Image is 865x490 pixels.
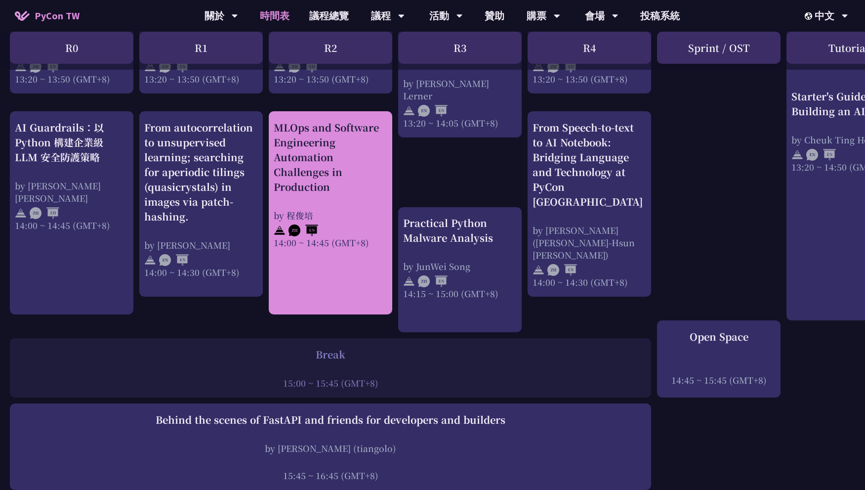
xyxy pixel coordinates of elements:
[547,264,577,276] img: ZHEN.371966e.svg
[10,32,133,64] div: R0
[144,239,258,251] div: by [PERSON_NAME]
[139,32,263,64] div: R1
[403,77,517,101] div: by [PERSON_NAME] Lerner
[533,264,544,276] img: svg+xml;base64,PHN2ZyB4bWxucz0iaHR0cDovL3d3dy53My5vcmcvMjAwMC9zdmciIHdpZHRoPSIyNCIgaGVpZ2h0PSIyNC...
[35,8,80,23] span: PyCon TW
[15,347,646,362] div: Break
[15,179,128,204] div: by [PERSON_NAME] [PERSON_NAME]
[144,254,156,266] img: svg+xml;base64,PHN2ZyB4bWxucz0iaHR0cDovL3d3dy53My5vcmcvMjAwMC9zdmciIHdpZHRoPSIyNCIgaGVpZ2h0PSIyNC...
[403,216,517,300] a: Practical Python Malware Analysis by JunWei Song 14:15 ~ 15:00 (GMT+8)
[398,32,522,64] div: R3
[403,104,415,116] img: svg+xml;base64,PHN2ZyB4bWxucz0iaHR0cDovL3d3dy53My5vcmcvMjAwMC9zdmciIHdpZHRoPSIyNCIgaGVpZ2h0PSIyNC...
[5,3,89,28] a: PyCon TW
[274,209,387,222] div: by 程俊培
[144,120,258,278] a: From autocorrelation to unsupervised learning; searching for aperiodic tilings (quasicrystals) in...
[533,276,646,288] div: 14:00 ~ 14:30 (GMT+8)
[274,236,387,249] div: 14:00 ~ 14:45 (GMT+8)
[274,73,387,85] div: 13:20 ~ 13:50 (GMT+8)
[528,32,651,64] div: R4
[403,275,415,287] img: svg+xml;base64,PHN2ZyB4bWxucz0iaHR0cDovL3d3dy53My5vcmcvMjAwMC9zdmciIHdpZHRoPSIyNCIgaGVpZ2h0PSIyNC...
[15,442,646,454] div: by [PERSON_NAME] (tiangolo)
[533,224,646,261] div: by [PERSON_NAME]([PERSON_NAME]-Hsun [PERSON_NAME])
[662,329,776,386] a: Open Space 14:45 ~ 15:45 (GMT+8)
[403,260,517,272] div: by JunWei Song
[418,104,448,116] img: ENEN.5a408d1.svg
[30,207,59,219] img: ZHZH.38617ef.svg
[15,412,646,427] div: Behind the scenes of FastAPI and friends for developers and builders
[418,275,448,287] img: ZHEN.371966e.svg
[403,216,517,245] div: Practical Python Malware Analysis
[806,149,836,161] img: ENEN.5a408d1.svg
[15,469,646,482] div: 15:45 ~ 16:45 (GMT+8)
[274,224,286,236] img: svg+xml;base64,PHN2ZyB4bWxucz0iaHR0cDovL3d3dy53My5vcmcvMjAwMC9zdmciIHdpZHRoPSIyNCIgaGVpZ2h0PSIyNC...
[274,120,387,194] div: MLOps and Software Engineering Automation Challenges in Production
[533,73,646,85] div: 13:20 ~ 13:50 (GMT+8)
[15,412,646,482] a: Behind the scenes of FastAPI and friends for developers and builders by [PERSON_NAME] (tiangolo) ...
[269,32,392,64] div: R2
[144,73,258,85] div: 13:20 ~ 13:50 (GMT+8)
[662,374,776,386] div: 14:45 ~ 15:45 (GMT+8)
[662,329,776,344] div: Open Space
[657,32,781,64] div: Sprint / OST
[403,116,517,129] div: 13:20 ~ 14:05 (GMT+8)
[274,120,387,249] a: MLOps and Software Engineering Automation Challenges in Production by 程俊培 14:00 ~ 14:45 (GMT+8)
[791,149,803,161] img: svg+xml;base64,PHN2ZyB4bWxucz0iaHR0cDovL3d3dy53My5vcmcvMjAwMC9zdmciIHdpZHRoPSIyNCIgaGVpZ2h0PSIyNC...
[15,73,128,85] div: 13:20 ~ 13:50 (GMT+8)
[15,377,646,389] div: 15:00 ~ 15:45 (GMT+8)
[144,120,258,224] div: From autocorrelation to unsupervised learning; searching for aperiodic tilings (quasicrystals) in...
[805,12,815,20] img: Locale Icon
[144,266,258,278] div: 14:00 ~ 14:30 (GMT+8)
[15,120,128,231] a: AI Guardrails：以 Python 構建企業級 LLM 安全防護策略 by [PERSON_NAME] [PERSON_NAME] 14:00 ~ 14:45 (GMT+8)
[15,219,128,231] div: 14:00 ~ 14:45 (GMT+8)
[403,287,517,300] div: 14:15 ~ 15:00 (GMT+8)
[159,254,189,266] img: ENEN.5a408d1.svg
[533,120,646,288] a: From Speech-to-text to AI Notebook: Bridging Language and Technology at PyCon [GEOGRAPHIC_DATA] b...
[288,224,318,236] img: ZHEN.371966e.svg
[15,11,30,21] img: Home icon of PyCon TW 2025
[15,207,27,219] img: svg+xml;base64,PHN2ZyB4bWxucz0iaHR0cDovL3d3dy53My5vcmcvMjAwMC9zdmciIHdpZHRoPSIyNCIgaGVpZ2h0PSIyNC...
[15,120,128,165] div: AI Guardrails：以 Python 構建企業級 LLM 安全防護策略
[533,120,646,209] div: From Speech-to-text to AI Notebook: Bridging Language and Technology at PyCon [GEOGRAPHIC_DATA]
